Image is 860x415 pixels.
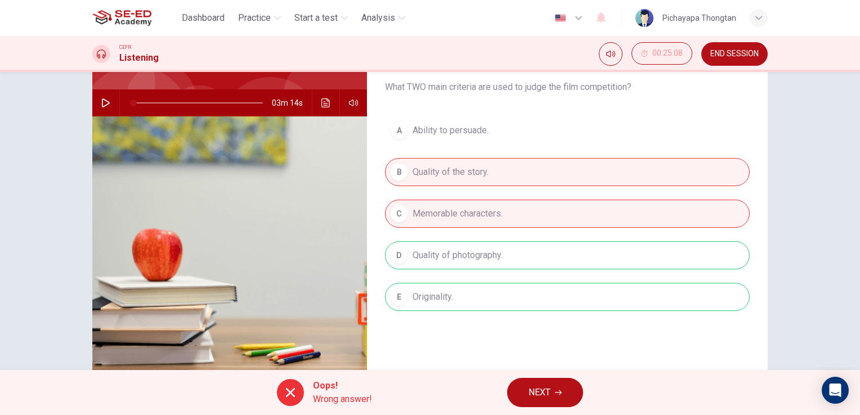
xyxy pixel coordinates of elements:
[294,11,338,25] span: Start a test
[290,8,352,28] button: Start a test
[313,379,372,393] span: Oops!
[635,9,653,27] img: Profile picture
[662,11,736,25] div: Pichayapa Thongtan
[182,11,225,25] span: Dashboard
[599,42,622,66] div: Mute
[361,11,395,25] span: Analysis
[92,7,177,29] a: SE-ED Academy logo
[92,7,151,29] img: SE-ED Academy logo
[317,89,335,116] button: Click to see the audio transcription
[528,385,550,400] span: NEXT
[631,42,692,66] div: Hide
[177,8,229,28] button: Dashboard
[92,116,367,390] img: Short Film Festival
[652,49,683,58] span: 00:25:08
[631,42,692,65] button: 00:25:08
[701,42,768,66] button: END SESSION
[710,49,759,58] span: END SESSION
[822,377,849,404] div: Open Intercom Messenger
[272,89,312,116] span: 03m 14s
[238,11,271,25] span: Practice
[385,53,750,94] span: Choose TWO letters, A-E. What TWO main criteria are used to judge the film competition?
[313,393,372,406] span: Wrong answer!
[507,378,583,407] button: NEXT
[234,8,285,28] button: Practice
[553,14,567,22] img: en
[119,43,131,51] span: CEFR
[357,8,410,28] button: Analysis
[119,51,159,65] h1: Listening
